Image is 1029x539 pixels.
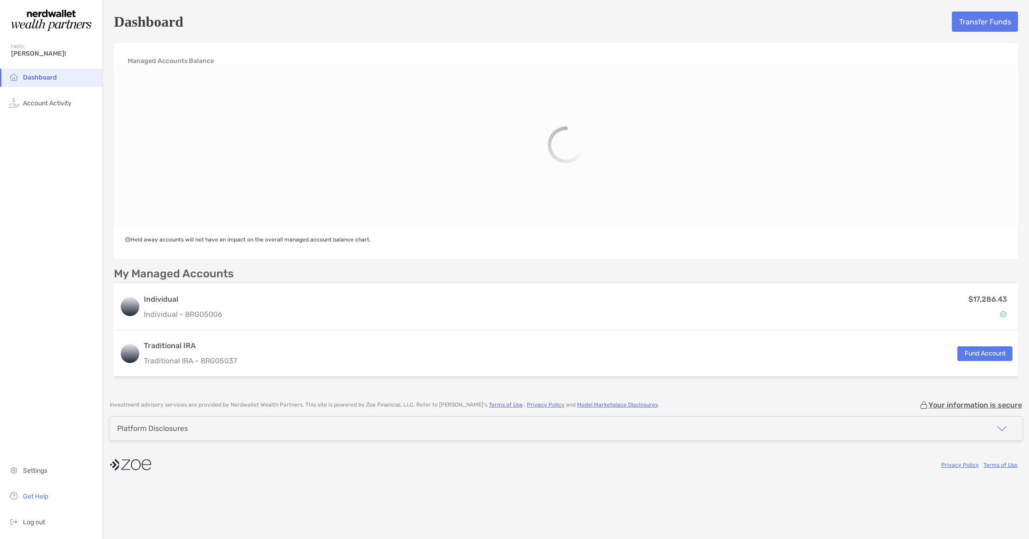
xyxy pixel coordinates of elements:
[110,401,659,408] p: Investment advisory services are provided by Nerdwallet Wealth Partners . This site is powered by...
[128,57,214,65] h4: Managed Accounts Balance
[144,294,222,305] h3: Individual
[11,50,97,57] span: [PERSON_NAME]!
[114,11,183,32] h5: Dashboard
[8,464,19,476] img: settings icon
[144,309,222,320] p: Individual - 8RG05006
[489,401,523,408] a: Terms of Use
[121,298,139,316] img: logo account
[8,97,19,108] img: activity icon
[928,401,1022,409] p: Your information is secure
[23,99,72,107] span: Account Activity
[144,355,237,367] p: Traditional IRA - 8RG05037
[941,462,979,468] a: Privacy Policy
[984,462,1018,468] a: Terms of Use
[577,401,658,408] a: Model Marketplace Disclosures
[121,344,139,363] img: logo account
[957,346,1012,361] button: Fund Account
[11,4,91,37] img: Zoe Logo
[23,518,45,526] span: Log out
[114,268,234,280] p: My Managed Accounts
[23,74,57,81] span: Dashboard
[23,467,47,475] span: Settings
[125,236,371,243] span: Held away accounts will not have an impact on the overall managed account balance chart.
[144,340,237,351] h3: Traditional IRA
[8,490,19,501] img: get-help icon
[8,71,19,82] img: household icon
[117,424,188,433] div: Platform Disclosures
[527,401,565,408] a: Privacy Policy
[8,516,19,527] img: logout icon
[952,11,1018,32] button: Transfer Funds
[23,493,48,500] span: Get Help
[1000,311,1006,317] img: Account Status icon
[110,454,151,475] img: company logo
[996,423,1007,434] img: icon arrow
[968,293,1007,305] p: $17,286.43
